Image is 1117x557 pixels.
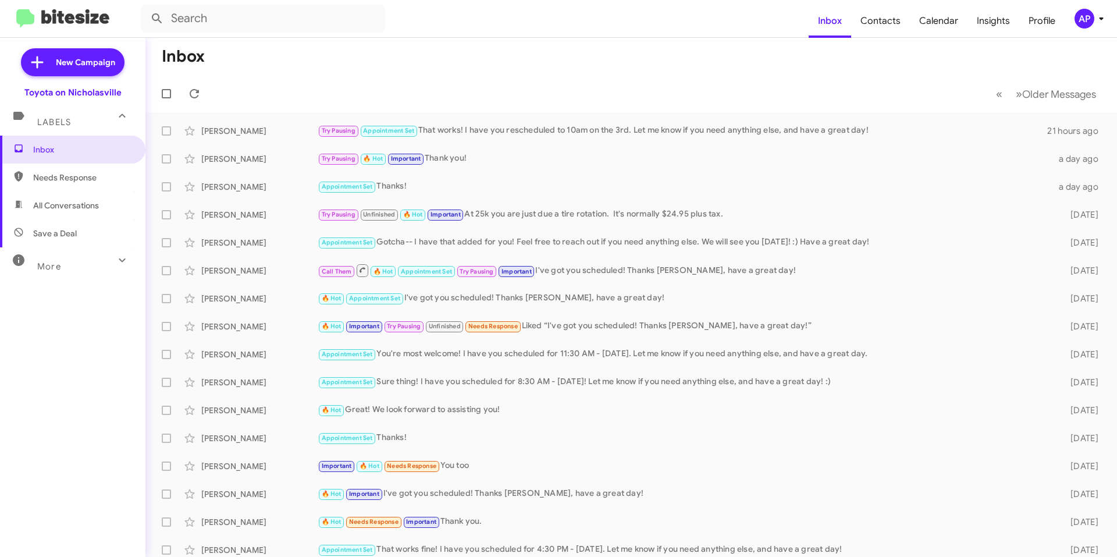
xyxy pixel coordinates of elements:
div: Great! We look forward to assisting you! [318,403,1052,417]
span: Inbox [33,144,132,155]
div: [PERSON_NAME] [201,516,318,528]
span: Appointment Set [401,268,452,275]
div: [PERSON_NAME] [201,377,318,388]
div: [DATE] [1052,544,1108,556]
span: Important [391,155,421,162]
div: Liked “I've got you scheduled! Thanks [PERSON_NAME], have a great day!” [318,320,1052,333]
div: [PERSON_NAME] [201,181,318,193]
input: Search [141,5,385,33]
div: I've got you scheduled! Thanks [PERSON_NAME], have a great day! [318,487,1052,501]
div: [PERSON_NAME] [201,405,318,416]
span: Important [349,322,379,330]
div: [DATE] [1052,209,1108,221]
span: Appointment Set [322,183,373,190]
div: [DATE] [1052,460,1108,472]
span: Important [501,268,532,275]
div: [DATE] [1052,405,1108,416]
div: [PERSON_NAME] [201,153,318,165]
div: That works fine! I have you scheduled for 4:30 PM - [DATE]. Let me know if you need anything else... [318,543,1052,556]
div: [PERSON_NAME] [201,432,318,444]
a: Inbox [809,4,851,38]
span: Appointment Set [322,546,373,554]
span: Appointment Set [363,127,414,134]
span: Unfinished [363,211,395,218]
div: [PERSON_NAME] [201,237,318,249]
span: Labels [37,117,71,127]
span: 🔥 Hot [322,406,341,414]
a: Insights [967,4,1019,38]
div: I've got you scheduled! Thanks [PERSON_NAME], have a great day! [318,263,1052,278]
div: Sure thing! I have you scheduled for 8:30 AM - [DATE]! Let me know if you need anything else, and... [318,375,1052,389]
div: You're most welcome! I have you scheduled for 11:30 AM - [DATE]. Let me know if you need anything... [318,347,1052,361]
span: Older Messages [1022,88,1096,101]
div: You too [318,459,1052,473]
span: Try Pausing [387,322,421,330]
span: Calendar [910,4,967,38]
div: Thank you. [318,515,1052,528]
a: Profile [1019,4,1065,38]
div: [PERSON_NAME] [201,265,318,276]
span: Appointment Set [322,350,373,358]
span: Try Pausing [322,211,355,218]
div: Toyota on Nicholasville [24,87,122,98]
span: Appointment Set [322,434,373,442]
div: [PERSON_NAME] [201,125,318,137]
nav: Page navigation example [990,82,1103,106]
div: [PERSON_NAME] [201,544,318,556]
div: That works! I have you rescheduled to 10am on the 3rd. Let me know if you need anything else, and... [318,124,1047,137]
span: Try Pausing [322,127,355,134]
div: Gotcha-- I have that added for you! Feel free to reach out if you need anything else. We will see... [318,236,1052,249]
span: Needs Response [33,172,132,183]
div: I've got you scheduled! Thanks [PERSON_NAME], have a great day! [318,292,1052,305]
span: New Campaign [56,56,115,68]
span: Appointment Set [322,378,373,386]
div: [DATE] [1052,293,1108,304]
span: All Conversations [33,200,99,211]
div: [DATE] [1052,321,1108,332]
div: [PERSON_NAME] [201,293,318,304]
span: Unfinished [429,322,461,330]
div: [PERSON_NAME] [201,321,318,332]
div: [DATE] [1052,488,1108,500]
span: Needs Response [349,518,399,526]
span: Important [322,462,352,470]
div: [DATE] [1052,237,1108,249]
span: Try Pausing [322,155,355,162]
span: More [37,261,61,272]
span: Important [406,518,436,526]
div: [DATE] [1052,377,1108,388]
span: Try Pausing [460,268,493,275]
div: a day ago [1052,153,1108,165]
span: Important [431,211,461,218]
span: Appointment Set [349,295,400,302]
span: 🔥 Hot [322,518,341,526]
div: [DATE] [1052,516,1108,528]
h1: Inbox [162,47,205,66]
div: [DATE] [1052,265,1108,276]
div: At 25k you are just due a tire rotation. It's normally $24.95 plus tax. [318,208,1052,221]
div: Thanks! [318,431,1052,445]
button: Previous [989,82,1009,106]
span: Needs Response [387,462,436,470]
span: 🔥 Hot [403,211,423,218]
span: Appointment Set [322,239,373,246]
div: AP [1075,9,1094,29]
div: Thank you! [318,152,1052,165]
div: [DATE] [1052,432,1108,444]
div: [PERSON_NAME] [201,209,318,221]
div: [PERSON_NAME] [201,349,318,360]
div: 21 hours ago [1047,125,1108,137]
a: Contacts [851,4,910,38]
div: [PERSON_NAME] [201,488,318,500]
div: [PERSON_NAME] [201,460,318,472]
span: Important [349,490,379,498]
span: « [996,87,1002,101]
span: Needs Response [468,322,518,330]
button: Next [1009,82,1103,106]
span: Save a Deal [33,228,77,239]
div: [DATE] [1052,349,1108,360]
